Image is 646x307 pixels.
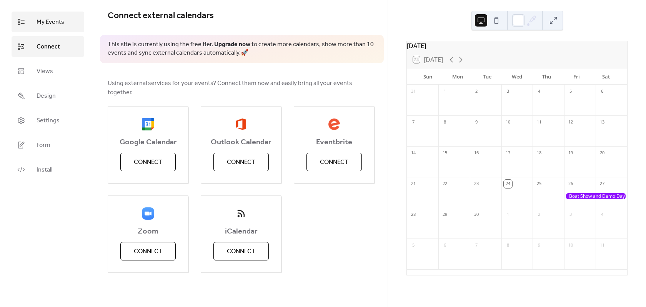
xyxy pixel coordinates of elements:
span: Connect [134,247,162,256]
div: 9 [472,118,481,127]
span: Connect external calendars [108,7,214,24]
button: Connect [306,153,362,171]
div: 13 [598,118,606,127]
div: 30 [472,210,481,219]
button: Connect [120,153,176,171]
div: 25 [535,180,543,188]
a: Install [12,159,84,180]
div: 29 [441,210,449,219]
div: 7 [472,241,481,250]
div: 11 [598,241,606,250]
div: 3 [504,87,512,96]
div: 10 [504,118,512,127]
a: Settings [12,110,84,131]
div: 10 [566,241,575,250]
div: Fri [561,69,591,85]
img: eventbrite [328,118,340,130]
div: 2 [535,210,543,219]
div: 28 [409,210,418,219]
div: Wed [502,69,532,85]
div: 3 [566,210,575,219]
div: [DATE] [407,41,627,50]
span: Install [37,165,52,175]
img: google [142,118,154,130]
div: 8 [504,241,512,250]
div: 12 [566,118,575,127]
div: 21 [409,180,418,188]
div: 6 [441,241,449,250]
div: 19 [566,149,575,157]
span: Design [37,92,56,101]
span: Form [37,141,50,150]
span: Connect [227,158,255,167]
img: ical [235,207,247,220]
div: Mon [443,69,472,85]
div: 22 [441,180,449,188]
span: My Events [37,18,64,27]
span: Zoom [108,227,188,236]
img: zoom [142,207,154,220]
div: 18 [535,149,543,157]
span: Connect [320,158,348,167]
div: 31 [409,87,418,96]
button: Connect [120,242,176,260]
div: Sun [413,69,443,85]
div: 15 [441,149,449,157]
a: Views [12,61,84,82]
div: 7 [409,118,418,127]
a: Design [12,85,84,106]
div: 2 [472,87,481,96]
div: Boat Show and Demo Day [564,193,627,200]
span: Using external services for your events? Connect them now and easily bring all your events together. [108,79,376,97]
a: My Events [12,12,84,32]
div: 8 [441,118,449,127]
div: Sat [591,69,621,85]
button: Connect [213,153,269,171]
div: 4 [535,87,543,96]
span: Settings [37,116,60,125]
a: Upgrade now [214,38,250,50]
div: 1 [504,210,512,219]
div: 20 [598,149,606,157]
div: 4 [598,210,606,219]
div: Thu [532,69,561,85]
div: 17 [504,149,512,157]
div: 26 [566,180,575,188]
div: 23 [472,180,481,188]
div: 5 [566,87,575,96]
span: Outlook Calendar [201,138,281,147]
button: Connect [213,242,269,260]
div: 6 [598,87,606,96]
span: Connect [134,158,162,167]
div: 14 [409,149,418,157]
a: Form [12,135,84,155]
span: Views [37,67,53,76]
span: This site is currently using the free tier. to create more calendars, show more than 10 events an... [108,40,376,58]
div: 9 [535,241,543,250]
span: Google Calendar [108,138,188,147]
span: Eventbrite [294,138,374,147]
span: iCalendar [201,227,281,236]
div: 16 [472,149,481,157]
div: 24 [504,180,512,188]
div: 1 [441,87,449,96]
img: outlook [236,118,246,130]
div: 5 [409,241,418,250]
span: Connect [227,247,255,256]
div: 27 [598,180,606,188]
div: 11 [535,118,543,127]
span: Connect [37,42,60,52]
a: Connect [12,36,84,57]
div: Tue [473,69,502,85]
